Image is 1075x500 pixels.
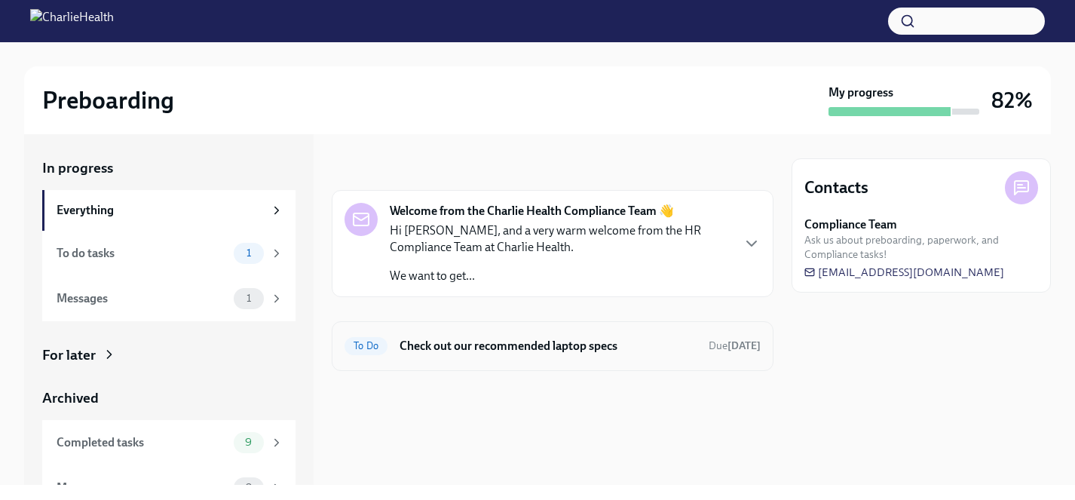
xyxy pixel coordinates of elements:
span: 1 [237,293,260,304]
a: For later [42,345,296,365]
img: CharlieHealth [30,9,114,33]
span: 0 [236,482,262,493]
span: To Do [345,340,387,351]
a: To do tasks1 [42,231,296,276]
div: Messages [57,480,228,496]
div: For later [42,345,96,365]
a: Everything [42,190,296,231]
div: Completed tasks [57,434,228,451]
a: Completed tasks9 [42,420,296,465]
a: In progress [42,158,296,178]
span: 1 [237,247,260,259]
h3: 82% [991,87,1033,114]
strong: My progress [828,84,893,101]
span: Ask us about preboarding, paperwork, and Compliance tasks! [804,233,1038,262]
h2: Preboarding [42,85,174,115]
strong: Welcome from the Charlie Health Compliance Team 👋 [390,203,674,219]
span: Due [709,339,761,352]
a: Messages1 [42,276,296,321]
h4: Contacts [804,176,868,199]
p: Hi [PERSON_NAME], and a very warm welcome from the HR Compliance Team at Charlie Health. [390,222,730,256]
span: 9 [236,437,261,448]
div: In progress [332,158,403,178]
a: Archived [42,388,296,408]
p: We want to get... [390,268,730,284]
strong: Compliance Team [804,216,897,233]
div: Messages [57,290,228,307]
h6: Check out our recommended laptop specs [400,338,697,354]
span: September 22nd, 2025 09:00 [709,339,761,353]
div: Everything [57,202,264,219]
div: To do tasks [57,245,228,262]
a: [EMAIL_ADDRESS][DOMAIN_NAME] [804,265,1004,280]
strong: [DATE] [727,339,761,352]
a: To DoCheck out our recommended laptop specsDue[DATE] [345,334,761,358]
